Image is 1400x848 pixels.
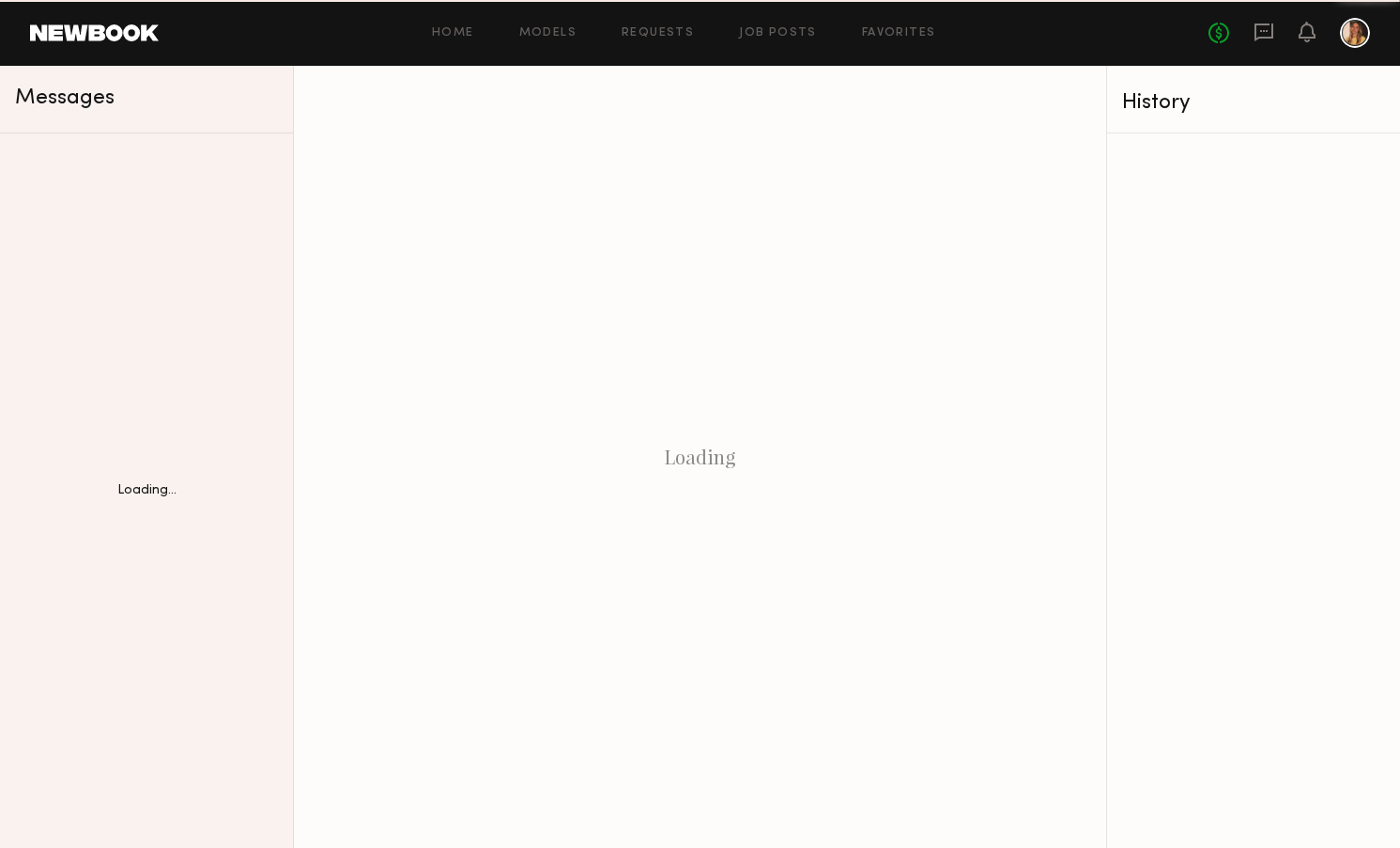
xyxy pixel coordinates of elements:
a: Favorites [862,27,936,39]
a: Home [432,27,474,39]
a: Models [519,27,577,39]
div: Loading [294,66,1106,848]
a: Job Posts [739,27,817,39]
div: History [1122,92,1385,114]
span: Messages [15,87,115,109]
a: Requests [622,27,694,39]
div: Loading... [117,484,177,497]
